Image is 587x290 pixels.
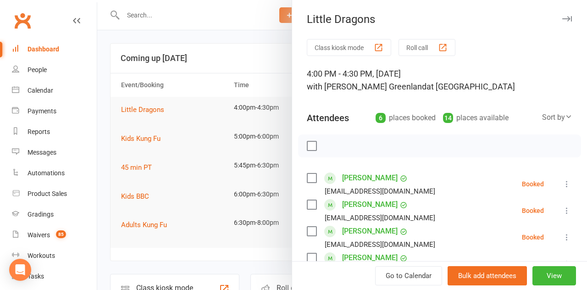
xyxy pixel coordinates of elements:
[12,101,97,122] a: Payments
[28,149,56,156] div: Messages
[522,234,544,240] div: Booked
[12,60,97,80] a: People
[307,82,426,91] span: with [PERSON_NAME] Greenland
[532,266,576,285] button: View
[325,185,435,197] div: [EMAIL_ADDRESS][DOMAIN_NAME]
[325,239,435,251] div: [EMAIL_ADDRESS][DOMAIN_NAME]
[12,184,97,204] a: Product Sales
[443,113,453,123] div: 14
[28,252,55,259] div: Workouts
[399,39,455,56] button: Roll call
[56,230,66,238] span: 85
[28,169,65,177] div: Automations
[342,197,398,212] a: [PERSON_NAME]
[307,39,391,56] button: Class kiosk mode
[28,45,59,53] div: Dashboard
[28,107,56,115] div: Payments
[12,245,97,266] a: Workouts
[542,112,572,123] div: Sort by
[28,190,67,197] div: Product Sales
[28,231,50,239] div: Waivers
[11,9,34,32] a: Clubworx
[12,163,97,184] a: Automations
[376,112,436,124] div: places booked
[28,273,44,280] div: Tasks
[12,80,97,101] a: Calendar
[325,212,435,224] div: [EMAIL_ADDRESS][DOMAIN_NAME]
[375,266,442,285] a: Go to Calendar
[426,82,515,91] span: at [GEOGRAPHIC_DATA]
[12,39,97,60] a: Dashboard
[28,211,54,218] div: Gradings
[307,67,572,93] div: 4:00 PM - 4:30 PM, [DATE]
[12,204,97,225] a: Gradings
[307,112,349,124] div: Attendees
[342,171,398,185] a: [PERSON_NAME]
[12,266,97,287] a: Tasks
[28,66,47,73] div: People
[292,13,587,26] div: Little Dragons
[376,113,386,123] div: 6
[12,225,97,245] a: Waivers 85
[443,112,509,124] div: places available
[522,181,544,187] div: Booked
[448,266,527,285] button: Bulk add attendees
[12,122,97,142] a: Reports
[28,87,53,94] div: Calendar
[9,259,31,281] div: Open Intercom Messenger
[28,128,50,135] div: Reports
[12,142,97,163] a: Messages
[522,207,544,214] div: Booked
[342,224,398,239] a: [PERSON_NAME]
[342,251,398,265] a: [PERSON_NAME]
